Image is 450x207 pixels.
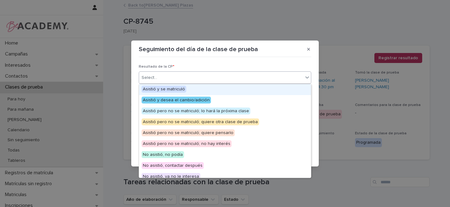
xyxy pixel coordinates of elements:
span: No asistió, ya no le interesa [142,173,200,180]
div: No asistió, ya no le interesa [139,171,311,182]
span: No asistió, no podía [142,151,184,158]
div: No asistió, no podía [139,150,311,161]
span: Asistió pero no se matriculó; lo hará la próxima clase [142,108,250,114]
span: Asistió y desea el cambio/adición [142,97,211,103]
span: Resultado de la CP [139,65,174,69]
span: No asistió, contactar después [142,162,204,169]
div: No asistió, contactar después [139,161,311,171]
span: Asistió pero no se matriculó; no hay interés [142,140,232,147]
div: Asistió pero no se matriculó; quiere otra clase de prueba [139,117,311,128]
div: Asistió pero no se matriculó; no hay interés [139,139,311,150]
div: Asistió pero no se matriculó; quiere pensarlo [139,128,311,139]
span: Asistió pero no se matriculó; quiere otra clase de prueba [142,118,259,125]
div: Asistió y se matriculó [139,84,311,95]
span: Asistió pero no se matriculó; quiere pensarlo [142,129,235,136]
span: Asistió y se matriculó [142,86,186,93]
div: Asistió y desea el cambio/adición [139,95,311,106]
div: Select... [142,75,157,81]
div: Asistió pero no se matriculó; lo hará la próxima clase [139,106,311,117]
p: Seguimiento del día de la clase de prueba [139,46,258,53]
